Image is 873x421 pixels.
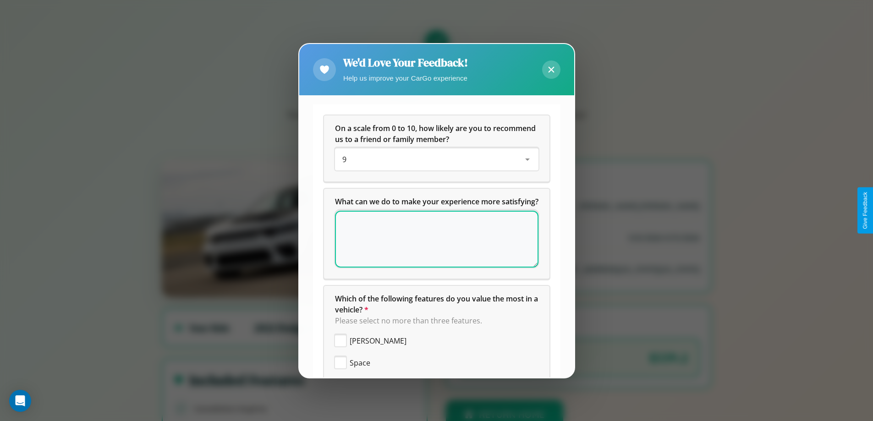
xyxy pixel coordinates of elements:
span: Space [350,357,370,368]
span: Which of the following features do you value the most in a vehicle? [335,294,540,315]
span: [PERSON_NAME] [350,335,406,346]
div: On a scale from 0 to 10, how likely are you to recommend us to a friend or family member? [335,148,538,170]
h2: We'd Love Your Feedback! [343,55,468,70]
span: What can we do to make your experience more satisfying? [335,197,538,207]
div: Give Feedback [862,192,868,229]
span: On a scale from 0 to 10, how likely are you to recommend us to a friend or family member? [335,123,538,144]
div: Open Intercom Messenger [9,390,31,412]
span: Please select no more than three features. [335,316,482,326]
span: 9 [342,154,346,164]
p: Help us improve your CarGo experience [343,72,468,84]
div: On a scale from 0 to 10, how likely are you to recommend us to a friend or family member? [324,115,549,181]
h5: On a scale from 0 to 10, how likely are you to recommend us to a friend or family member? [335,123,538,145]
